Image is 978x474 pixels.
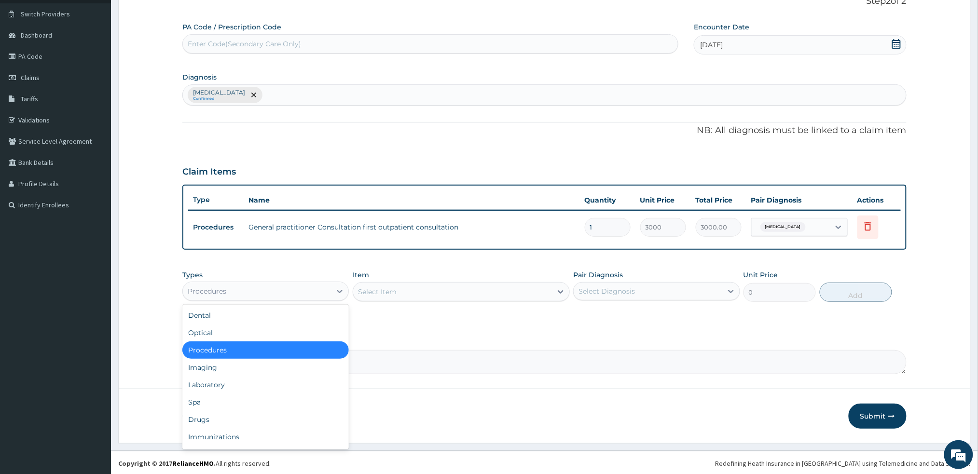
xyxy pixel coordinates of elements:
[182,376,349,393] div: Laboratory
[244,217,579,237] td: General practitioner Consultation first outpatient consultation
[820,283,892,302] button: Add
[188,286,226,296] div: Procedures
[21,31,52,40] span: Dashboard
[691,190,746,210] th: Total Price
[853,190,901,210] th: Actions
[579,286,635,296] div: Select Diagnosis
[21,10,70,18] span: Switch Providers
[56,122,133,219] span: We're online!
[353,270,369,280] label: Item
[21,73,40,82] span: Claims
[182,124,906,137] p: NB: All diagnosis must be linked to a claim item
[118,459,216,468] strong: Copyright © 2017 .
[188,218,244,236] td: Procedures
[358,287,397,297] div: Select Item
[244,190,579,210] th: Name
[746,190,853,210] th: Pair Diagnosis
[182,428,349,446] div: Immunizations
[849,404,907,429] button: Submit
[700,40,723,50] span: [DATE]
[182,337,906,345] label: Comment
[716,459,971,468] div: Redefining Heath Insurance in [GEOGRAPHIC_DATA] using Telemedicine and Data Science!
[5,263,184,297] textarea: Type your message and hit 'Enter'
[182,324,349,341] div: Optical
[50,54,162,67] div: Chat with us now
[744,270,778,280] label: Unit Price
[182,271,203,279] label: Types
[188,39,301,49] div: Enter Code(Secondary Care Only)
[182,72,217,82] label: Diagnosis
[193,89,245,96] p: [MEDICAL_DATA]
[172,459,214,468] a: RelianceHMO
[182,341,349,359] div: Procedures
[182,446,349,463] div: Others
[182,167,236,177] h3: Claim Items
[182,393,349,411] div: Spa
[182,307,349,324] div: Dental
[182,359,349,376] div: Imaging
[249,91,258,99] span: remove selection option
[158,5,181,28] div: Minimize live chat window
[182,411,349,428] div: Drugs
[188,191,244,209] th: Type
[573,270,623,280] label: Pair Diagnosis
[182,22,281,32] label: PA Code / Prescription Code
[760,222,806,232] span: [MEDICAL_DATA]
[694,22,749,32] label: Encounter Date
[21,95,38,103] span: Tariffs
[580,190,635,210] th: Quantity
[193,96,245,101] small: Confirmed
[635,190,691,210] th: Unit Price
[18,48,39,72] img: d_794563401_company_1708531726252_794563401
